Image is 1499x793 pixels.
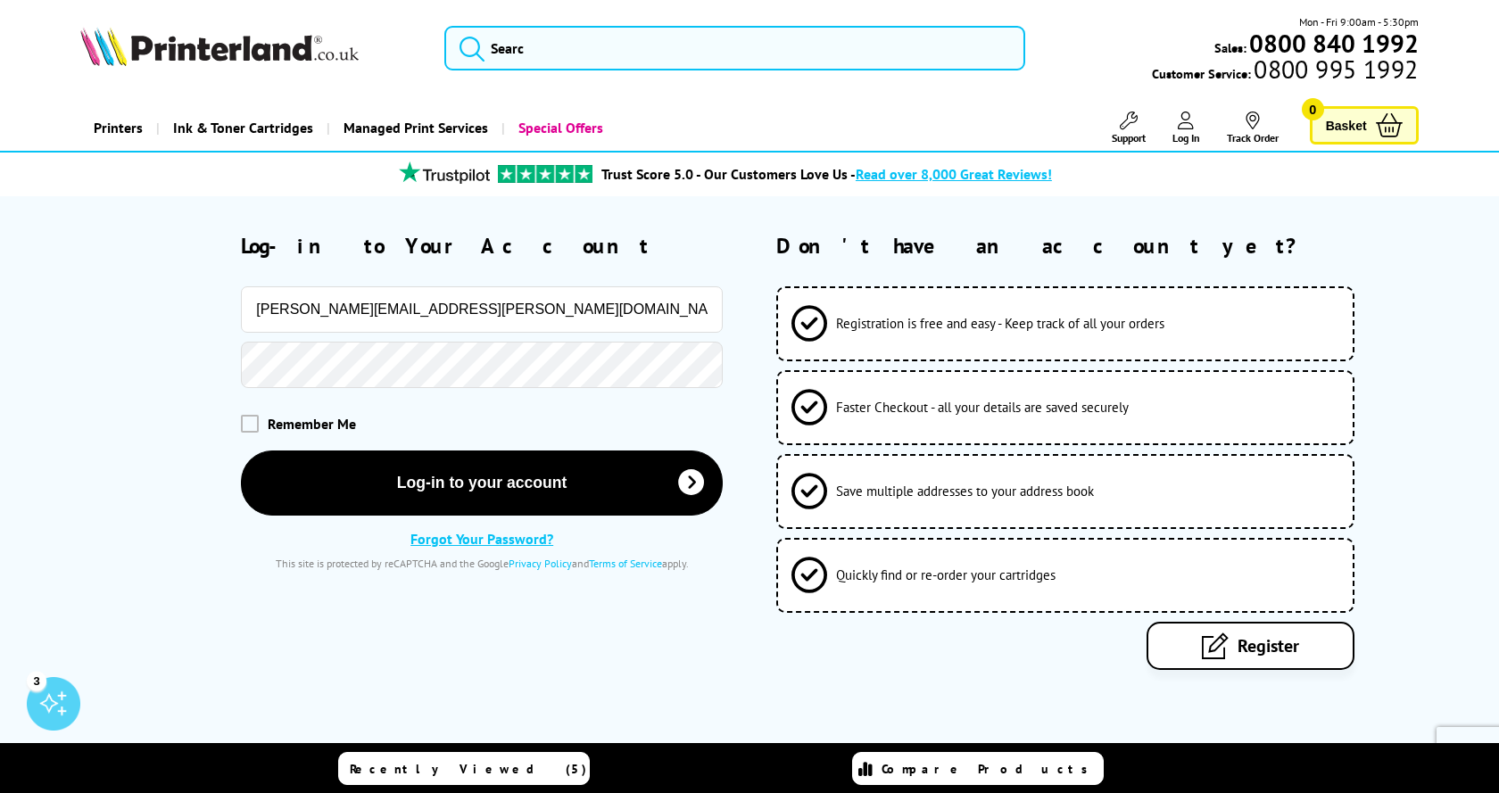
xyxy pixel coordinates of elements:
[836,566,1056,583] span: Quickly find or re-order your cartridges
[882,761,1097,777] span: Compare Products
[836,483,1094,500] span: Save multiple addresses to your address book
[241,450,723,516] button: Log-in to your account
[1246,35,1419,52] a: 0800 840 1992
[852,752,1104,785] a: Compare Products
[444,26,1025,70] input: Searc
[1227,112,1279,145] a: Track Order
[1302,98,1324,120] span: 0
[80,27,359,66] img: Printerland Logo
[391,161,498,184] img: trustpilot rating
[1299,13,1419,30] span: Mon - Fri 9:00am - 5:30pm
[80,27,421,70] a: Printerland Logo
[589,557,662,570] a: Terms of Service
[836,399,1129,416] span: Faster Checkout - all your details are saved securely
[1152,61,1418,82] span: Customer Service:
[1112,112,1146,145] a: Support
[1172,112,1200,145] a: Log In
[501,105,617,151] a: Special Offers
[836,315,1164,332] span: Registration is free and easy - Keep track of all your orders
[410,530,553,548] a: Forgot Your Password?
[856,165,1052,183] span: Read over 8,000 Great Reviews!
[27,671,46,690] div: 3
[350,761,587,777] span: Recently Viewed (5)
[1214,39,1246,56] span: Sales:
[1172,131,1200,145] span: Log In
[509,557,572,570] a: Privacy Policy
[241,286,723,333] input: Email
[1326,113,1367,137] span: Basket
[338,752,590,785] a: Recently Viewed (5)
[1251,61,1418,78] span: 0800 995 1992
[241,557,723,570] div: This site is protected by reCAPTCHA and the Google and apply.
[80,105,156,151] a: Printers
[268,415,356,433] span: Remember Me
[327,105,501,151] a: Managed Print Services
[1310,106,1419,145] a: Basket 0
[156,105,327,151] a: Ink & Toner Cartridges
[1249,27,1419,60] b: 0800 840 1992
[1238,634,1299,657] span: Register
[1112,131,1146,145] span: Support
[601,165,1052,183] a: Trust Score 5.0 - Our Customers Love Us -Read over 8,000 Great Reviews!
[498,165,592,183] img: trustpilot rating
[776,232,1419,260] h2: Don't have an account yet?
[1147,622,1354,670] a: Register
[241,232,723,260] h2: Log-in to Your Account
[173,105,313,151] span: Ink & Toner Cartridges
